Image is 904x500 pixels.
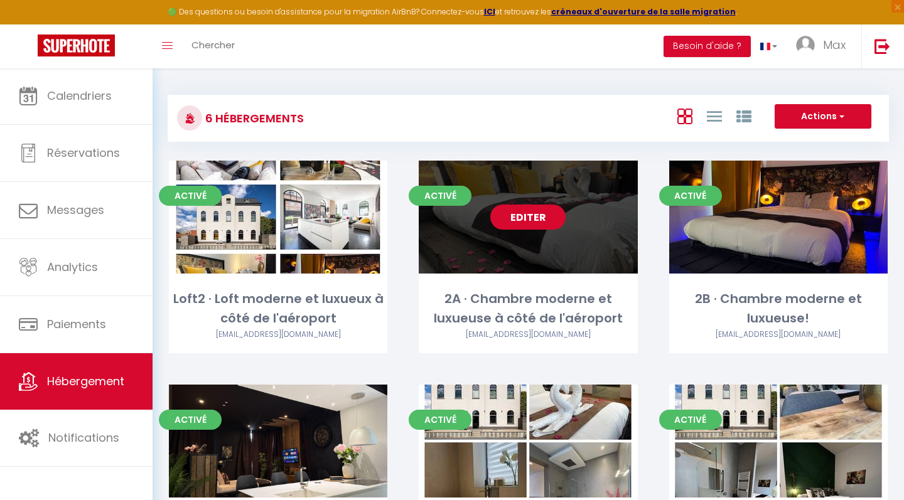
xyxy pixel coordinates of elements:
[874,38,890,54] img: logout
[707,105,722,126] a: Vue en Liste
[409,186,471,206] span: Activé
[669,329,888,341] div: Airbnb
[823,37,846,53] span: Max
[47,373,124,389] span: Hébergement
[169,289,387,329] div: Loft2 · Loft moderne et luxueux à côté de l'aéroport
[202,104,304,132] h3: 6 Hébergements
[10,5,48,43] button: Ouvrir le widget de chat LiveChat
[484,6,495,17] a: ICI
[419,289,637,329] div: 2A · Chambre moderne et luxueuse à côté de l'aéroport
[47,88,112,104] span: Calendriers
[787,24,861,68] a: ... Max
[47,202,104,218] span: Messages
[191,38,235,51] span: Chercher
[47,316,106,332] span: Paiements
[775,104,871,129] button: Actions
[664,36,751,57] button: Besoin d'aide ?
[48,430,119,445] span: Notifications
[551,6,736,17] a: créneaux d'ouverture de la salle migration
[669,289,888,329] div: 2B · Chambre moderne et luxueuse!
[419,329,637,341] div: Airbnb
[796,36,815,55] img: ...
[169,329,387,341] div: Airbnb
[736,105,751,126] a: Vue par Groupe
[47,145,120,161] span: Réservations
[659,186,722,206] span: Activé
[659,410,722,430] span: Activé
[159,186,222,206] span: Activé
[409,410,471,430] span: Activé
[159,410,222,430] span: Activé
[490,205,566,230] a: Editer
[677,105,692,126] a: Vue en Box
[47,259,98,275] span: Analytics
[182,24,244,68] a: Chercher
[38,35,115,56] img: Super Booking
